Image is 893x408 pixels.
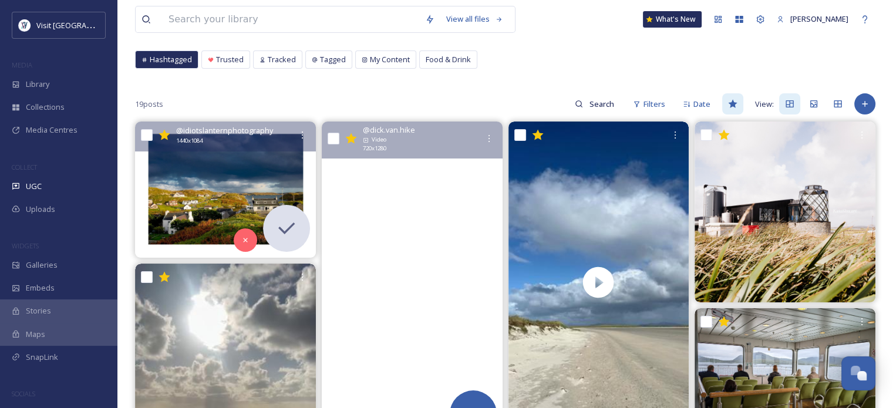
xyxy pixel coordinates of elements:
[320,54,346,65] span: Tagged
[12,389,35,398] span: SOCIALS
[12,163,37,171] span: COLLECT
[26,282,55,294] span: Embeds
[643,11,702,28] a: What's New
[26,305,51,316] span: Stories
[135,122,316,258] img: Perfect Sunday #scalpay#isleofscalpay #eileanscalpaigh #outerhebrides #lovetheouterhebrides #love...
[583,92,621,116] input: Search
[163,6,419,32] input: Search your library
[176,125,273,136] span: @ idiotslanternphotography
[372,136,386,144] span: Video
[426,54,471,65] span: Food & Drink
[693,99,710,110] span: Date
[12,60,32,69] span: MEDIA
[216,54,244,65] span: Trusted
[26,79,49,90] span: Library
[26,124,77,136] span: Media Centres
[841,356,875,390] button: Open Chat
[19,19,31,31] img: Untitled%20design%20%2897%29.png
[26,259,58,271] span: Galleries
[135,99,163,110] span: 19 posts
[268,54,296,65] span: Tracked
[363,124,415,136] span: @ dick.van.hike
[363,144,386,153] span: 720 x 1280
[440,8,509,31] a: View all files
[26,181,42,192] span: UGC
[150,54,192,65] span: Hashtagged
[26,102,65,113] span: Collections
[643,99,665,110] span: Filters
[26,204,55,215] span: Uploads
[12,241,39,250] span: WIDGETS
[36,19,127,31] span: Visit [GEOGRAPHIC_DATA]
[370,54,410,65] span: My Content
[790,14,848,24] span: [PERSON_NAME]
[755,99,774,110] span: View:
[695,122,875,302] img: Benbecula Distillery #outerhebrides #benbeculadistillery #benbecula #distillery
[26,329,45,340] span: Maps
[771,8,854,31] a: [PERSON_NAME]
[176,137,203,145] span: 1440 x 1084
[26,352,58,363] span: SnapLink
